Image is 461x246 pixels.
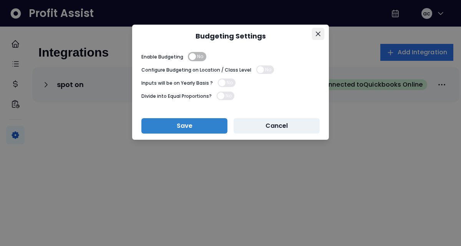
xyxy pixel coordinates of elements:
p: Configure Budgeting on Location / Class Level [141,67,251,74]
header: Budgeting Settings [132,25,329,47]
p: Enable Budgeting [141,54,183,60]
p: Divide into Equal Proportions? [141,93,212,100]
button: Save [141,118,227,134]
span: No [197,52,203,61]
button: Cancel [234,118,320,134]
p: Inputs will be on Yearly Basis ? [141,80,213,87]
button: Close [312,28,324,40]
